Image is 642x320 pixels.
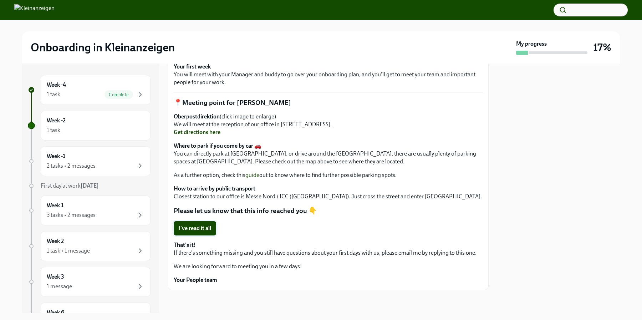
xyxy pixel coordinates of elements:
[174,206,483,215] p: Please let us know that this info reached you 👇
[47,283,72,290] div: 1 message
[41,182,99,189] span: First day at work
[174,142,483,166] p: You can directly park at [GEOGRAPHIC_DATA]. or drive around the [GEOGRAPHIC_DATA], there are usua...
[174,129,220,136] a: Get directions here
[28,111,151,141] a: Week -21 task
[174,113,220,120] strong: Oberpostdirektion
[81,182,99,189] strong: [DATE]
[47,81,66,89] h6: Week -4
[47,152,65,160] h6: Week -1
[47,247,90,255] div: 1 task • 1 message
[516,40,547,48] strong: My progress
[174,113,483,136] p: (click image to enlarge) We will meet at the reception of our office in [STREET_ADDRESS].
[174,185,255,192] strong: How to arrive by public transport
[47,211,96,219] div: 3 tasks • 2 messages
[47,117,66,125] h6: Week -2
[179,225,211,232] span: I've read it all
[593,41,611,54] h3: 17%
[47,91,60,98] div: 1 task
[174,263,483,270] p: We are looking forward to meeting you in a few days!
[47,202,63,209] h6: Week 1
[28,195,151,225] a: Week 13 tasks • 2 messages
[174,242,196,248] strong: That's it!
[174,276,217,283] strong: Your People team
[174,63,483,86] p: You will meet with your Manager and buddy to go over your onboarding plan, and you'll get to meet...
[28,182,151,190] a: First day at work[DATE]
[105,92,133,97] span: Complete
[47,126,60,134] div: 1 task
[28,267,151,297] a: Week 31 message
[245,172,259,178] a: guide
[47,237,64,245] h6: Week 2
[174,63,211,70] strong: Your first week
[174,98,483,107] p: 📍Meeting point for [PERSON_NAME]
[14,4,55,16] img: Kleinanzeigen
[174,185,483,200] p: Closest station to our office is Messe Nord / ICC ([GEOGRAPHIC_DATA]). Just cross the street and ...
[47,309,64,316] h6: Week 6
[28,146,151,176] a: Week -12 tasks • 2 messages
[47,162,96,170] div: 2 tasks • 2 messages
[174,171,483,179] p: As a further option, check this out to know where to find further possible parking spots.
[28,75,151,105] a: Week -41 taskComplete
[47,273,64,281] h6: Week 3
[174,142,261,149] strong: Where to park if you come by car 🚗
[31,40,175,55] h2: Onboarding in Kleinanzeigen
[174,221,216,235] button: I've read it all
[174,241,483,257] p: If there's something missing and you still have questions about your first days with us, please e...
[28,231,151,261] a: Week 21 task • 1 message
